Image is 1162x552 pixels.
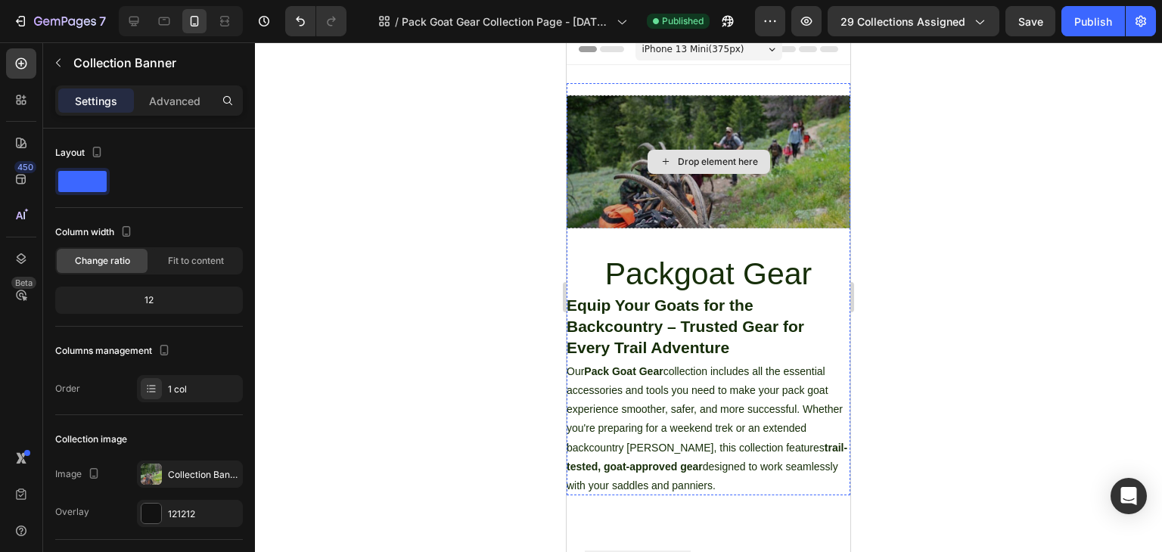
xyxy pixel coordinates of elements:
div: Order [55,382,80,395]
div: 12 [58,290,240,311]
button: 7 [6,6,113,36]
div: Collection Banner [168,468,239,482]
div: Drop element here [111,113,191,126]
span: / [395,14,399,29]
div: Collection image [55,433,127,446]
div: Open Intercom Messenger [1111,478,1147,514]
div: Layout [55,143,106,163]
span: Fit to content [168,254,224,268]
p: Settings [75,93,117,109]
span: 29 collections assigned [840,14,965,29]
div: 1 col [168,383,239,396]
button: 29 collections assigned [828,6,999,36]
div: Column width [55,222,135,243]
div: Undo/Redo [285,6,346,36]
div: Overlay [55,505,89,519]
span: Save [1018,15,1043,28]
div: Image [55,464,103,485]
div: 450 [14,161,36,173]
button: Publish [1061,6,1125,36]
div: Beta [11,277,36,289]
span: Change ratio [75,254,130,268]
span: Published [662,14,704,28]
p: 7 [99,12,106,30]
p: Advanced [149,93,200,109]
div: Columns management [55,341,173,361]
p: Collection Banner [73,54,237,72]
div: Publish [1074,14,1112,29]
span: Pack Goat Gear Collection Page - [DATE] 15:38:13 [402,14,611,29]
iframe: Design area [567,42,850,552]
strong: Pack Goat Gear [17,323,96,335]
div: 121212 [168,507,239,521]
button: Save [1005,6,1055,36]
